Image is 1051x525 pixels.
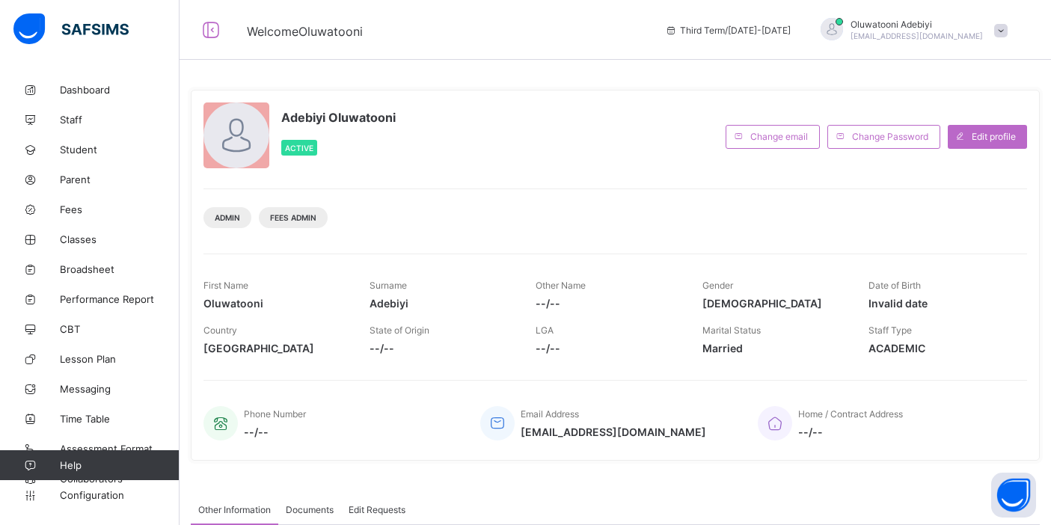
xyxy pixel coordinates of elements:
[60,383,180,395] span: Messaging
[702,297,846,310] span: [DEMOGRAPHIC_DATA]
[60,84,180,96] span: Dashboard
[868,342,1012,354] span: ACADEMIC
[370,342,513,354] span: --/--
[285,144,313,153] span: Active
[521,426,706,438] span: [EMAIL_ADDRESS][DOMAIN_NAME]
[60,233,180,245] span: Classes
[750,131,808,142] span: Change email
[702,342,846,354] span: Married
[702,280,733,291] span: Gender
[203,342,347,354] span: [GEOGRAPHIC_DATA]
[281,110,396,125] span: Adebiyi Oluwatooni
[798,426,903,438] span: --/--
[244,408,306,420] span: Phone Number
[60,203,180,215] span: Fees
[60,489,179,501] span: Configuration
[852,131,928,142] span: Change Password
[536,280,586,291] span: Other Name
[536,325,554,336] span: LGA
[203,280,248,291] span: First Name
[203,297,347,310] span: Oluwatooni
[798,408,903,420] span: Home / Contract Address
[60,323,180,335] span: CBT
[868,297,1012,310] span: Invalid date
[60,144,180,156] span: Student
[851,19,983,30] span: Oluwatooni Adebiyi
[60,413,180,425] span: Time Table
[806,18,1015,43] div: OluwatooniAdebiyi
[991,473,1036,518] button: Open asap
[536,297,679,310] span: --/--
[286,504,334,515] span: Documents
[247,24,363,39] span: Welcome Oluwatooni
[349,504,405,515] span: Edit Requests
[60,174,180,185] span: Parent
[60,459,179,471] span: Help
[702,325,761,336] span: Marital Status
[60,263,180,275] span: Broadsheet
[370,280,407,291] span: Surname
[536,342,679,354] span: --/--
[972,131,1016,142] span: Edit profile
[868,280,921,291] span: Date of Birth
[203,325,237,336] span: Country
[60,293,180,305] span: Performance Report
[60,114,180,126] span: Staff
[215,213,240,222] span: Admin
[13,13,129,45] img: safsims
[370,325,429,336] span: State of Origin
[851,31,983,40] span: [EMAIL_ADDRESS][DOMAIN_NAME]
[868,325,912,336] span: Staff Type
[270,213,316,222] span: Fees Admin
[198,504,271,515] span: Other Information
[521,408,579,420] span: Email Address
[60,353,180,365] span: Lesson Plan
[665,25,791,36] span: session/term information
[60,443,180,455] span: Assessment Format
[244,426,306,438] span: --/--
[370,297,513,310] span: Adebiyi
